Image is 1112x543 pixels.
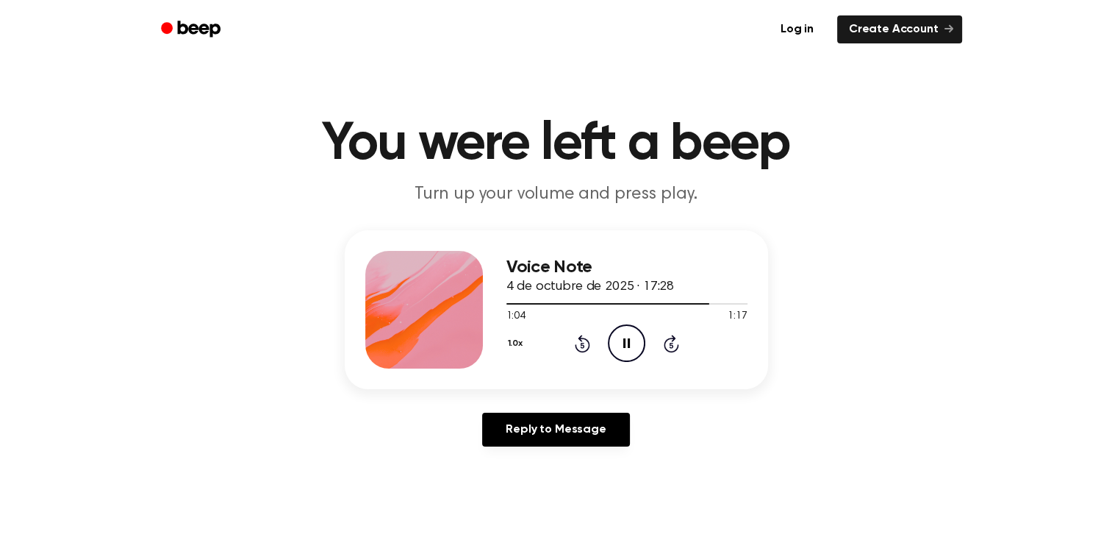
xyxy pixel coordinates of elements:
a: Create Account [837,15,962,43]
h3: Voice Note [506,258,747,277]
p: Turn up your volume and press play. [274,182,839,207]
a: Reply to Message [482,413,629,447]
span: 1:17 [728,309,747,324]
span: 1:04 [506,309,525,324]
a: Beep [151,15,234,44]
button: 1.0x [506,331,528,356]
a: Log in [766,13,828,46]
span: 4 de octubre de 2025 · 17:28 [506,280,675,294]
h1: You were left a beep [180,118,933,171]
